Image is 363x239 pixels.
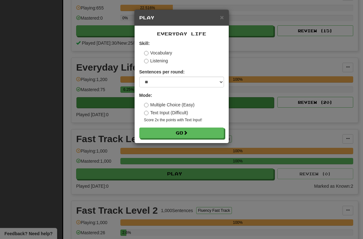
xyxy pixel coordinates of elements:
[144,111,148,115] input: Text Input (Difficult)
[220,14,224,21] span: ×
[144,110,188,116] label: Text Input (Difficult)
[144,117,224,123] small: Score 2x the points with Text Input !
[144,50,172,56] label: Vocabulary
[144,102,195,108] label: Multiple Choice (Easy)
[144,103,148,107] input: Multiple Choice (Easy)
[139,41,150,46] strong: Skill:
[144,58,168,64] label: Listening
[139,128,224,138] button: Go
[157,31,206,36] span: Everyday Life
[144,51,148,55] input: Vocabulary
[139,69,185,75] label: Sentences per round:
[139,93,152,98] strong: Mode:
[139,15,224,21] h5: Play
[220,14,224,21] button: Close
[144,59,148,63] input: Listening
